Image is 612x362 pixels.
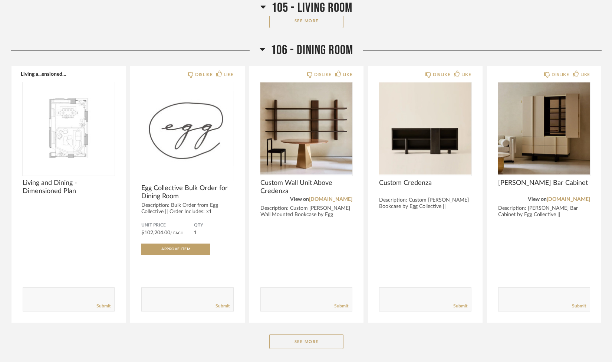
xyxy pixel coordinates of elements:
[498,82,590,175] img: undefined
[141,184,233,200] span: Egg Collective Bulk Order for Dining Room
[260,205,352,224] div: Description: Custom [PERSON_NAME] Wall Mounted Bookcase by Egg Collective ||...
[23,179,115,195] span: Living and Dining - Dimensioned Plan
[433,71,450,78] div: DISLIKE
[170,231,184,235] span: / Each
[547,197,590,202] a: [DOMAIN_NAME]
[141,202,233,221] div: Description: Bulk Order from Egg Collective || Order Includes: x1 [PERSON_NAME] ...
[498,205,590,224] div: Description: [PERSON_NAME] Bar Cabinet by Egg Collective || Color/Finish: Lacquered W...
[194,230,197,235] span: 1
[580,71,590,78] div: LIKE
[271,42,353,58] span: 106 - DINING ROOM
[269,13,343,28] button: See More
[379,179,471,187] span: Custom Credenza
[141,82,233,175] img: undefined
[572,303,586,309] a: Submit
[23,82,115,175] img: undefined
[260,179,352,195] span: Custom Wall Unit Above Credenza
[96,303,111,309] a: Submit
[195,71,213,78] div: DISLIKE
[21,71,67,77] button: Living a...ensioned.pdf
[141,244,210,255] button: Approve Item
[379,82,471,175] img: undefined
[498,179,590,187] span: [PERSON_NAME] Bar Cabinet
[314,71,332,78] div: DISLIKE
[269,334,343,349] button: See More
[334,303,348,309] a: Submit
[194,222,234,228] span: QTY
[215,303,230,309] a: Submit
[453,303,467,309] a: Submit
[343,71,352,78] div: LIKE
[528,197,547,202] span: View on
[552,71,569,78] div: DISLIKE
[141,222,194,228] span: Unit Price
[260,82,352,175] img: undefined
[141,82,233,175] div: 0
[141,230,170,235] span: $102,204.00
[461,71,471,78] div: LIKE
[379,197,471,216] div: Description: Custom [PERSON_NAME] Bookcase by Egg Collective || Color/Finish: [PERSON_NAME]...
[161,247,190,251] span: Approve Item
[309,197,352,202] a: [DOMAIN_NAME]
[290,197,309,202] span: View on
[224,71,233,78] div: LIKE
